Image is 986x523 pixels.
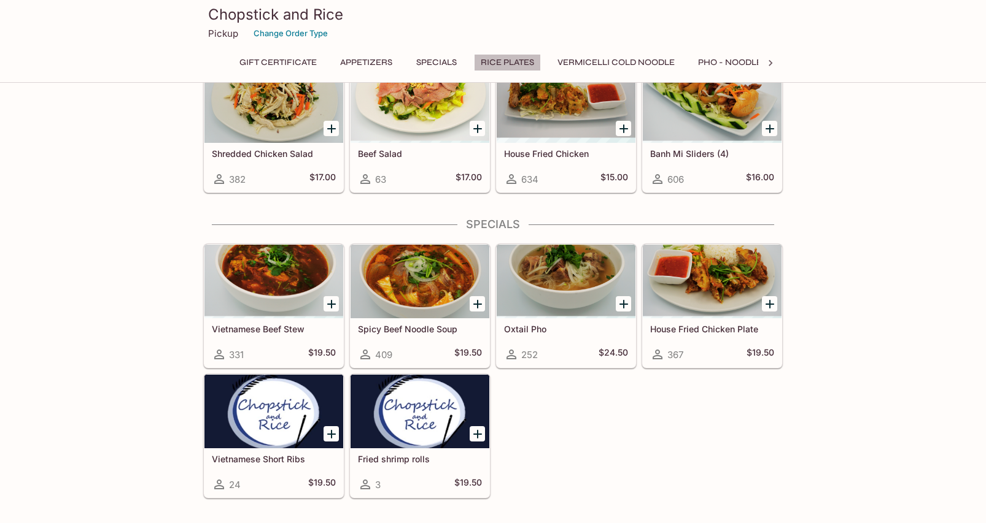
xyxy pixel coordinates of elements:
[551,54,681,71] button: Vermicelli Cold Noodle
[643,245,782,318] div: House Fried Chicken Plate
[409,54,464,71] button: Specials
[350,374,490,498] a: Fried shrimp rolls3$19.50
[308,477,336,492] h5: $19.50
[229,174,246,185] span: 382
[496,69,636,193] a: House Fried Chicken634$15.00
[350,69,490,193] a: Beef Salad63$17.00
[350,244,490,368] a: Spicy Beef Noodle Soup409$19.50
[204,244,344,368] a: Vietnamese Beef Stew331$19.50
[324,121,339,136] button: Add Shredded Chicken Salad
[470,296,485,311] button: Add Spicy Beef Noodle Soup
[208,28,238,39] p: Pickup
[497,245,635,318] div: Oxtail Pho
[212,324,336,334] h5: Vietnamese Beef Stew
[208,5,778,24] h3: Chopstick and Rice
[324,426,339,441] button: Add Vietnamese Short Ribs
[643,69,782,143] div: Banh Mi Sliders (4)
[233,54,324,71] button: Gift Certificate
[333,54,399,71] button: Appetizers
[375,349,392,361] span: 409
[203,218,783,231] h4: Specials
[456,172,482,186] h5: $17.00
[470,426,485,441] button: Add Fried shrimp rolls
[375,479,381,491] span: 3
[248,24,333,43] button: Change Order Type
[204,245,343,318] div: Vietnamese Beef Stew
[504,324,628,334] h5: Oxtail Pho
[746,172,774,186] h5: $16.00
[375,174,386,185] span: 63
[762,296,777,311] button: Add House Fried Chicken Plate
[358,454,482,464] h5: Fried shrimp rolls
[204,69,343,143] div: Shredded Chicken Salad
[229,479,241,491] span: 24
[650,148,774,159] h5: Banh Mi Sliders (4)
[204,374,344,498] a: Vietnamese Short Ribs24$19.50
[358,148,482,159] h5: Beef Salad
[309,172,336,186] h5: $17.00
[600,172,628,186] h5: $15.00
[642,69,782,193] a: Banh Mi Sliders (4)606$16.00
[204,375,343,448] div: Vietnamese Short Ribs
[650,324,774,334] h5: House Fried Chicken Plate
[212,454,336,464] h5: Vietnamese Short Ribs
[229,349,244,361] span: 331
[762,121,777,136] button: Add Banh Mi Sliders (4)
[351,69,489,143] div: Beef Salad
[358,324,482,334] h5: Spicy Beef Noodle Soup
[204,69,344,193] a: Shredded Chicken Salad382$17.00
[667,174,684,185] span: 606
[642,244,782,368] a: House Fried Chicken Plate367$19.50
[616,121,631,136] button: Add House Fried Chicken
[470,121,485,136] button: Add Beef Salad
[521,174,538,185] span: 634
[454,347,482,362] h5: $19.50
[454,477,482,492] h5: $19.50
[667,349,683,361] span: 367
[616,296,631,311] button: Add Oxtail Pho
[599,347,628,362] h5: $24.50
[691,54,794,71] button: Pho - Noodle Soup
[521,349,538,361] span: 252
[351,245,489,318] div: Spicy Beef Noodle Soup
[474,54,541,71] button: Rice Plates
[324,296,339,311] button: Add Vietnamese Beef Stew
[497,69,635,143] div: House Fried Chicken
[308,347,336,362] h5: $19.50
[504,148,628,159] h5: House Fried Chicken
[212,148,336,159] h5: Shredded Chicken Salad
[747,347,774,362] h5: $19.50
[351,375,489,448] div: Fried shrimp rolls
[496,244,636,368] a: Oxtail Pho252$24.50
